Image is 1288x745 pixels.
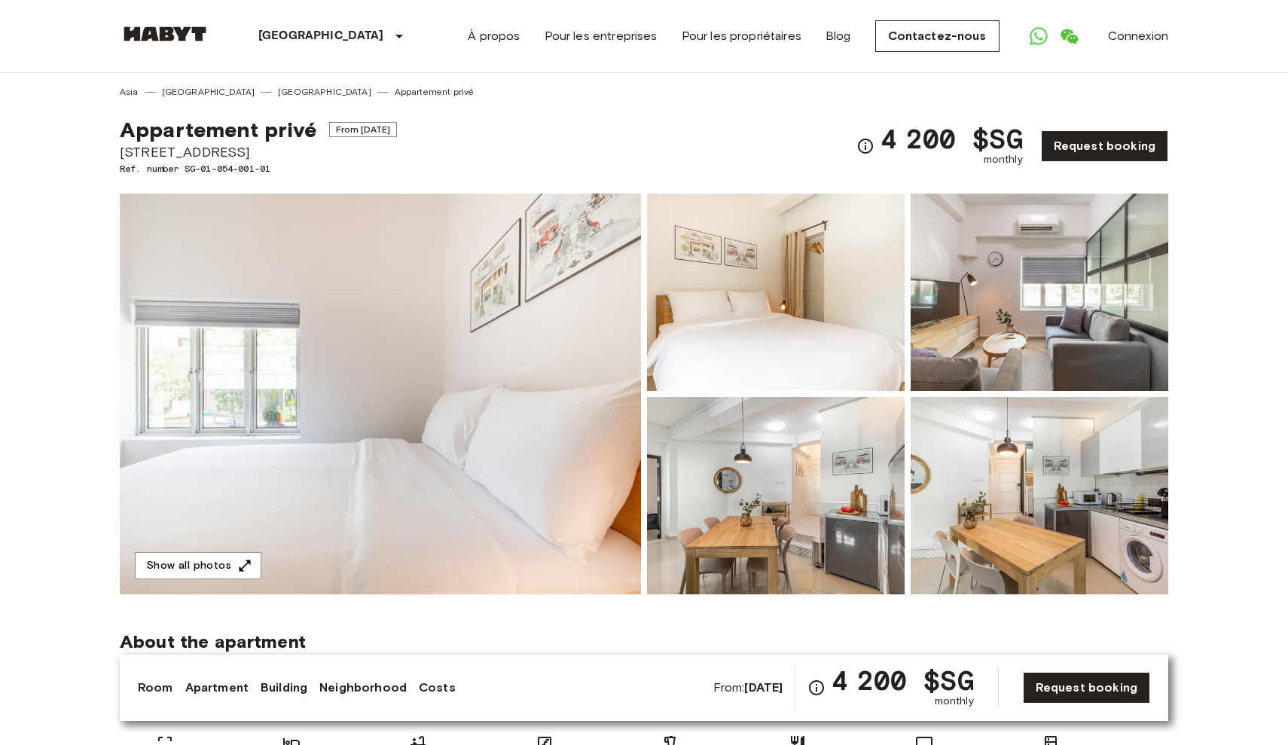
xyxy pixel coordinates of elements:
[807,679,826,697] svg: Check cost overview for full price breakdown. Please note that discounts apply to new joiners onl...
[935,694,974,709] span: monthly
[647,194,905,391] img: Picture of unit SG-01-054-001-01
[1024,21,1054,51] a: Open WhatsApp
[713,679,783,696] span: From:
[185,679,249,697] a: Apartment
[395,85,475,99] a: Appartement privé
[138,679,173,697] a: Room
[135,552,261,580] button: Show all photos
[1041,130,1168,162] a: Request booking
[911,194,1168,391] img: Picture of unit SG-01-054-001-01
[278,85,371,99] a: [GEOGRAPHIC_DATA]
[120,631,306,653] span: About the apartment
[875,20,1000,52] a: Contactez-nous
[120,117,317,142] span: Appartement privé
[258,27,384,45] p: [GEOGRAPHIC_DATA]
[162,85,255,99] a: [GEOGRAPHIC_DATA]
[744,680,783,695] b: [DATE]
[120,142,397,162] span: [STREET_ADDRESS]
[881,125,1022,152] span: 4 200 $SG
[120,85,139,99] a: Asia
[120,26,210,41] img: Habyt
[984,152,1023,167] span: monthly
[419,679,456,697] a: Costs
[647,397,905,594] img: Picture of unit SG-01-054-001-01
[1108,27,1168,45] a: Connexion
[468,27,520,45] a: À propos
[120,162,397,176] span: Ref. number SG-01-054-001-01
[1054,21,1084,51] a: Open WeChat
[261,679,307,697] a: Building
[826,27,851,45] a: Blog
[1023,672,1150,704] a: Request booking
[911,397,1168,594] img: Picture of unit SG-01-054-001-01
[545,27,658,45] a: Pour les entreprises
[682,27,801,45] a: Pour les propriétaires
[319,679,407,697] a: Neighborhood
[120,194,641,594] img: Marketing picture of unit SG-01-054-001-01
[329,122,398,137] span: From [DATE]
[856,137,874,155] svg: Check cost overview for full price breakdown. Please note that discounts apply to new joiners onl...
[832,667,973,694] span: 4 200 $SG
